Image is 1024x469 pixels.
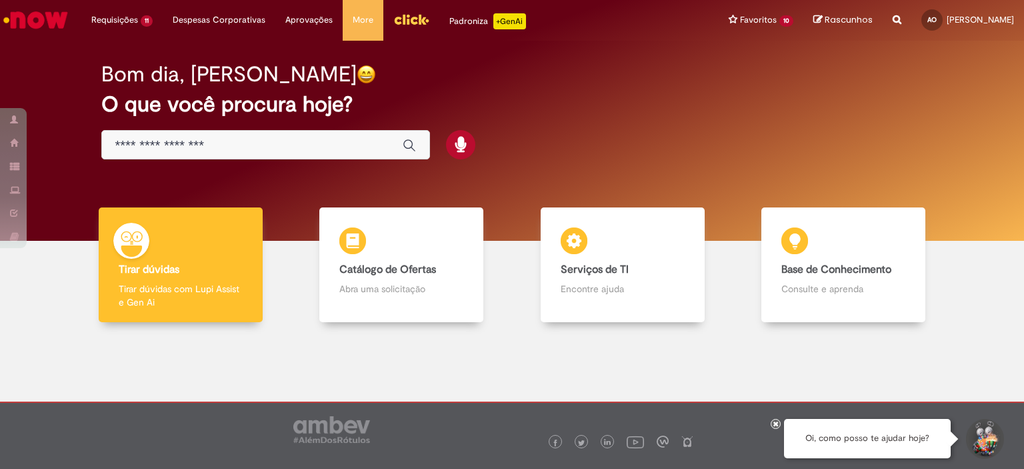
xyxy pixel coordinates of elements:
[657,436,669,448] img: logo_footer_workplace.png
[604,439,611,447] img: logo_footer_linkedin.png
[578,440,585,446] img: logo_footer_twitter.png
[512,207,733,323] a: Serviços de TI Encontre ajuda
[561,282,685,296] p: Encontre ajuda
[293,416,370,443] img: logo_footer_ambev_rotulo_gray.png
[353,13,373,27] span: More
[285,13,333,27] span: Aprovações
[813,14,873,27] a: Rascunhos
[947,14,1014,25] span: [PERSON_NAME]
[733,207,955,323] a: Base de Conhecimento Consulte e aprenda
[493,13,526,29] p: +GenAi
[964,419,1004,459] button: Iniciar Conversa de Suporte
[740,13,777,27] span: Favoritos
[552,440,559,446] img: logo_footer_facebook.png
[681,436,693,448] img: logo_footer_naosei.png
[339,263,436,276] b: Catálogo de Ofertas
[70,207,291,323] a: Tirar dúvidas Tirar dúvidas com Lupi Assist e Gen Ai
[141,15,153,27] span: 11
[784,419,951,458] div: Oi, como posso te ajudar hoje?
[119,282,243,309] p: Tirar dúvidas com Lupi Assist e Gen Ai
[781,263,891,276] b: Base de Conhecimento
[1,7,70,33] img: ServiceNow
[781,282,905,296] p: Consulte e aprenda
[449,13,526,29] div: Padroniza
[627,433,644,450] img: logo_footer_youtube.png
[825,13,873,26] span: Rascunhos
[101,63,357,86] h2: Bom dia, [PERSON_NAME]
[101,93,923,116] h2: O que você procura hoje?
[91,13,138,27] span: Requisições
[291,207,513,323] a: Catálogo de Ofertas Abra uma solicitação
[173,13,265,27] span: Despesas Corporativas
[119,263,179,276] b: Tirar dúvidas
[357,65,376,84] img: happy-face.png
[779,15,793,27] span: 10
[393,9,429,29] img: click_logo_yellow_360x200.png
[927,15,937,24] span: AO
[561,263,629,276] b: Serviços de TI
[339,282,463,296] p: Abra uma solicitação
